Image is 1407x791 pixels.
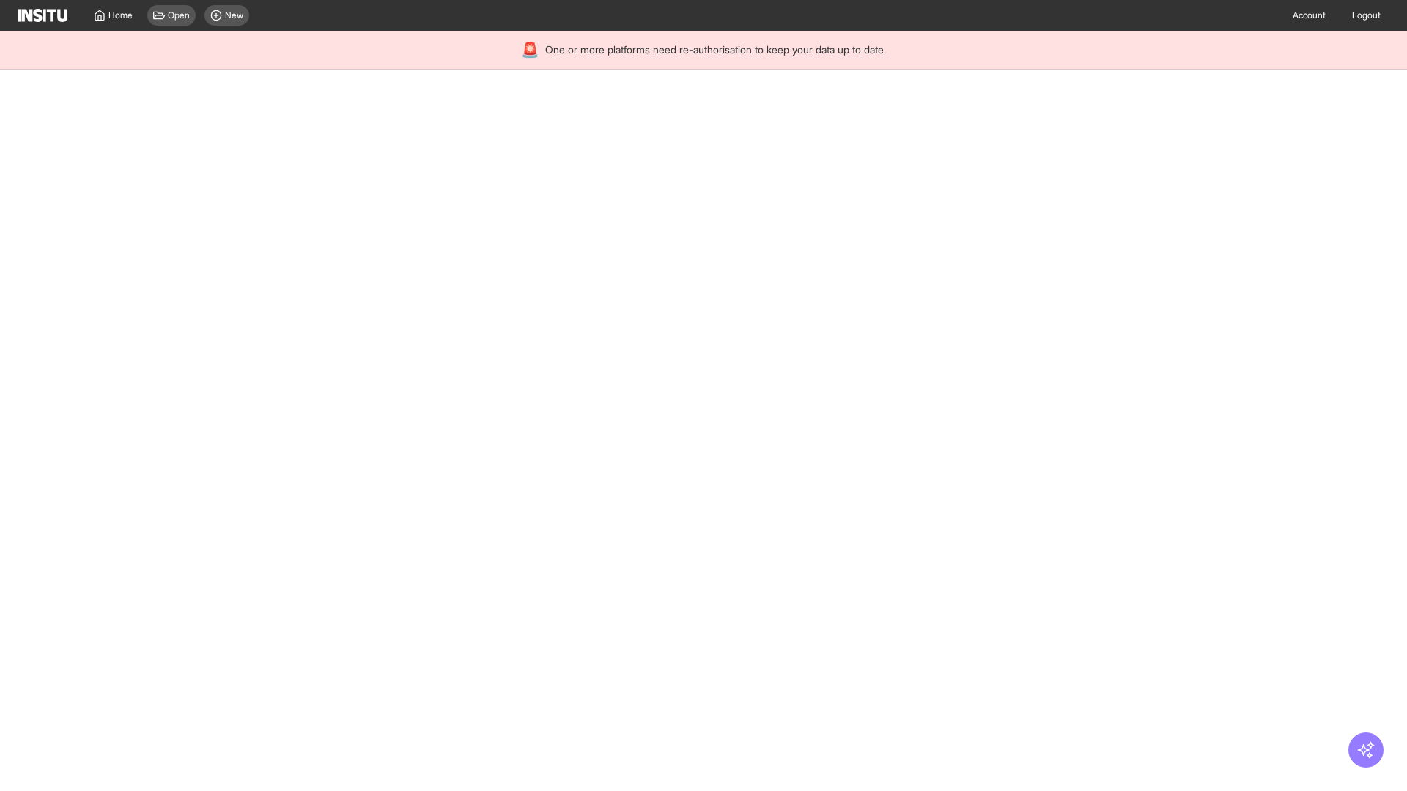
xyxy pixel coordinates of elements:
[225,10,243,21] span: New
[545,42,886,57] span: One or more platforms need re-authorisation to keep your data up to date.
[108,10,133,21] span: Home
[521,40,539,60] div: 🚨
[168,10,190,21] span: Open
[18,9,67,22] img: Logo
